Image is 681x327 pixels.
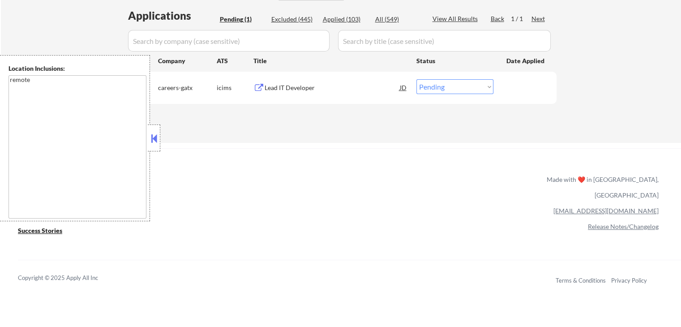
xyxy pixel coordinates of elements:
[338,30,551,52] input: Search by title (case sensitive)
[531,14,546,23] div: Next
[158,83,217,92] div: careers-gatx
[217,56,253,65] div: ATS
[556,277,606,284] a: Terms & Conditions
[158,56,217,65] div: Company
[18,184,360,194] a: Refer & earn free applications 👯‍♀️
[416,52,493,69] div: Status
[9,64,146,73] div: Location Inclusions:
[611,277,647,284] a: Privacy Policy
[588,223,659,230] a: Release Notes/Changelog
[323,15,368,24] div: Applied (103)
[18,227,62,234] u: Success Stories
[506,56,546,65] div: Date Applied
[220,15,265,24] div: Pending (1)
[271,15,316,24] div: Excluded (445)
[399,79,408,95] div: JD
[128,10,217,21] div: Applications
[553,207,659,215] a: [EMAIL_ADDRESS][DOMAIN_NAME]
[433,14,480,23] div: View All Results
[265,83,400,92] div: Lead IT Developer
[128,30,330,52] input: Search by company (case sensitive)
[543,172,659,203] div: Made with ❤️ in [GEOGRAPHIC_DATA], [GEOGRAPHIC_DATA]
[491,14,505,23] div: Back
[511,14,531,23] div: 1 / 1
[18,226,74,237] a: Success Stories
[253,56,408,65] div: Title
[217,83,253,92] div: icims
[375,15,420,24] div: All (549)
[18,274,121,283] div: Copyright © 2025 Apply All Inc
